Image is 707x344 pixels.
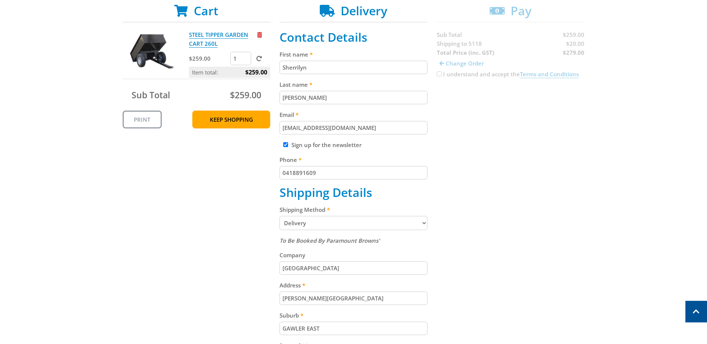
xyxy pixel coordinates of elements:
input: Please enter your address. [280,292,427,305]
label: Phone [280,155,427,164]
label: First name [280,50,427,59]
input: Please enter your first name. [280,61,427,74]
img: STEEL TIPPER GARDEN CART 260L [130,30,174,75]
input: Please enter your suburb. [280,322,427,335]
span: $259.00 [230,89,261,101]
p: Item total: [189,67,270,78]
span: Delivery [341,3,387,19]
span: Sub Total [132,89,170,101]
p: $259.00 [189,54,229,63]
label: Shipping Method [280,205,427,214]
label: Last name [280,80,427,89]
h2: Contact Details [280,30,427,44]
span: $259.00 [245,67,267,78]
a: Print [123,111,162,128]
em: To Be Booked By Paramount Browns' [280,237,380,244]
input: Please enter your telephone number. [280,166,427,179]
label: Company [280,251,427,259]
input: Please enter your last name. [280,91,427,104]
label: Address [280,281,427,290]
a: Keep Shopping [192,111,270,128]
span: Cart [194,3,218,19]
h2: Shipping Details [280,185,427,200]
label: Suburb [280,311,427,320]
a: STEEL TIPPER GARDEN CART 260L [189,31,248,48]
select: Please select a shipping method. [280,216,427,230]
a: Remove from cart [257,31,262,38]
label: Email [280,110,427,119]
label: Sign up for the newsletter [291,141,362,149]
input: Please enter your email address. [280,121,427,134]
